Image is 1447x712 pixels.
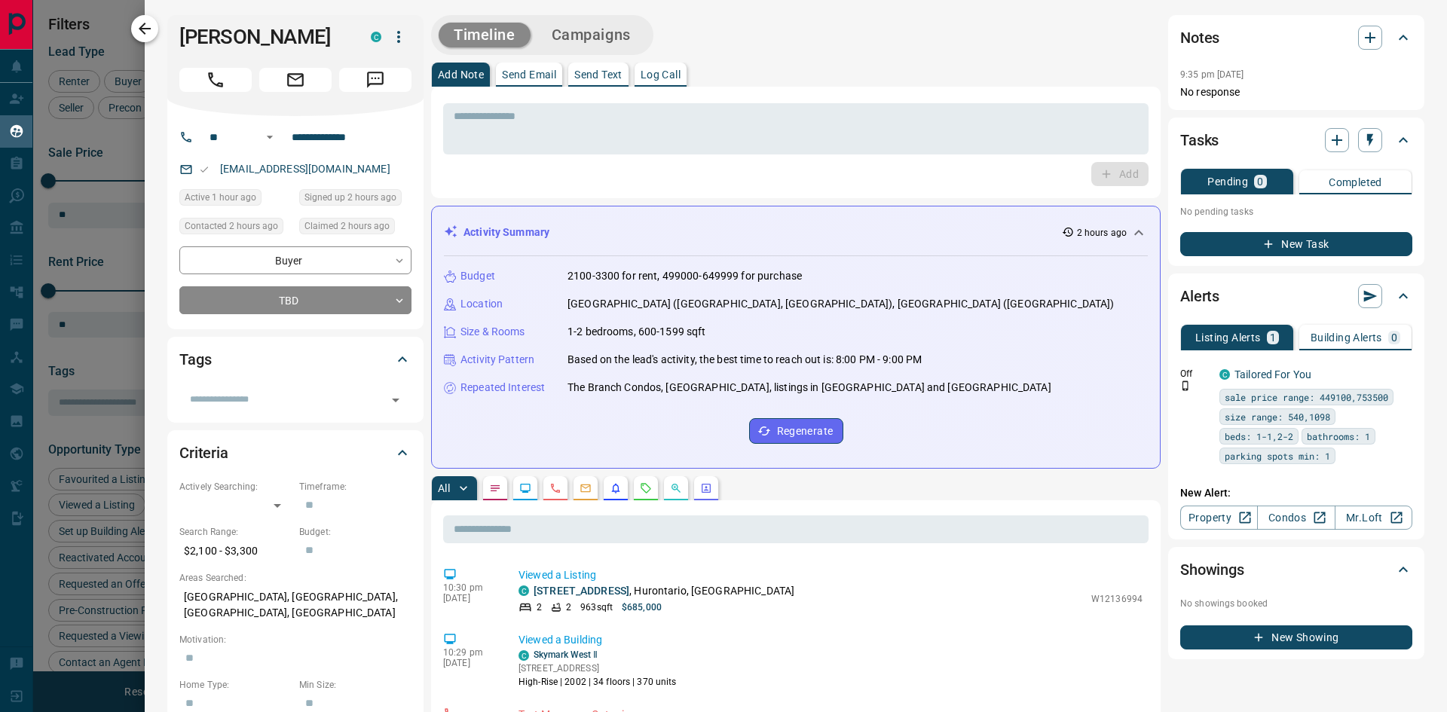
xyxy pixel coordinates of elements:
[1270,332,1276,343] p: 1
[1225,429,1293,444] span: beds: 1-1,2-2
[299,480,411,494] p: Timeframe:
[502,69,556,80] p: Send Email
[1180,552,1412,588] div: Showings
[179,633,411,646] p: Motivation:
[199,164,210,175] svg: Email Valid
[580,482,592,494] svg: Emails
[549,482,561,494] svg: Calls
[299,218,411,239] div: Sun Aug 17 2025
[179,585,411,625] p: [GEOGRAPHIC_DATA], [GEOGRAPHIC_DATA], [GEOGRAPHIC_DATA], [GEOGRAPHIC_DATA]
[1311,332,1382,343] p: Building Alerts
[566,600,571,614] p: 2
[261,128,279,146] button: Open
[438,69,484,80] p: Add Note
[179,347,211,371] h2: Tags
[179,218,292,239] div: Sun Aug 17 2025
[299,678,411,692] p: Min Size:
[1180,284,1219,308] h2: Alerts
[439,23,531,47] button: Timeline
[1234,368,1311,380] a: Tailored For You
[519,585,529,596] div: condos.ca
[179,435,411,471] div: Criteria
[339,68,411,92] span: Message
[385,390,406,411] button: Open
[670,482,682,494] svg: Opportunities
[304,190,396,205] span: Signed up 2 hours ago
[179,539,292,564] p: $2,100 - $3,300
[489,482,501,494] svg: Notes
[567,380,1051,396] p: The Branch Condos, [GEOGRAPHIC_DATA], listings in [GEOGRAPHIC_DATA] and [GEOGRAPHIC_DATA]
[1180,26,1219,50] h2: Notes
[460,380,545,396] p: Repeated Interest
[537,23,646,47] button: Campaigns
[179,678,292,692] p: Home Type:
[1180,625,1412,649] button: New Showing
[1180,278,1412,314] div: Alerts
[460,352,534,368] p: Activity Pattern
[185,218,278,234] span: Contacted 2 hours ago
[179,189,292,210] div: Sun Aug 17 2025
[519,482,531,494] svg: Lead Browsing Activity
[537,600,542,614] p: 2
[1180,597,1412,610] p: No showings booked
[185,190,256,205] span: Active 1 hour ago
[1077,226,1127,240] p: 2 hours ago
[259,68,332,92] span: Email
[622,600,662,614] p: $685,000
[460,324,525,340] p: Size & Rooms
[444,218,1148,246] div: Activity Summary2 hours ago
[220,163,390,175] a: [EMAIL_ADDRESS][DOMAIN_NAME]
[534,583,794,599] p: , Hurontario, [GEOGRAPHIC_DATA]
[1180,367,1210,380] p: Off
[179,286,411,314] div: TBD
[1180,128,1219,152] h2: Tasks
[460,268,495,284] p: Budget
[443,593,496,604] p: [DATE]
[1180,69,1244,80] p: 9:35 pm [DATE]
[179,571,411,585] p: Areas Searched:
[1225,390,1388,405] span: sale price range: 449100,753500
[1195,332,1261,343] p: Listing Alerts
[179,246,411,274] div: Buyer
[519,632,1143,648] p: Viewed a Building
[567,296,1114,312] p: [GEOGRAPHIC_DATA] ([GEOGRAPHIC_DATA], [GEOGRAPHIC_DATA]), [GEOGRAPHIC_DATA] ([GEOGRAPHIC_DATA])
[299,525,411,539] p: Budget:
[519,675,677,689] p: High-Rise | 2002 | 34 floors | 370 units
[574,69,623,80] p: Send Text
[304,218,390,234] span: Claimed 2 hours ago
[1307,429,1370,444] span: bathrooms: 1
[1329,177,1382,188] p: Completed
[519,650,529,661] div: condos.ca
[641,69,681,80] p: Log Call
[179,68,252,92] span: Call
[1225,448,1330,463] span: parking spots min: 1
[443,647,496,658] p: 10:29 pm
[1180,200,1412,223] p: No pending tasks
[299,189,411,210] div: Sun Aug 17 2025
[580,600,613,614] p: 963 sqft
[179,441,228,465] h2: Criteria
[700,482,712,494] svg: Agent Actions
[1180,122,1412,158] div: Tasks
[1180,485,1412,501] p: New Alert:
[1225,409,1330,424] span: size range: 540,1098
[1257,176,1263,187] p: 0
[1391,332,1397,343] p: 0
[567,324,706,340] p: 1-2 bedrooms, 600-1599 sqft
[443,658,496,668] p: [DATE]
[567,268,802,284] p: 2100-3300 for rent, 499000-649999 for purchase
[443,582,496,593] p: 10:30 pm
[640,482,652,494] svg: Requests
[749,418,843,444] button: Regenerate
[1335,506,1412,530] a: Mr.Loft
[179,480,292,494] p: Actively Searching:
[519,567,1143,583] p: Viewed a Listing
[1180,506,1258,530] a: Property
[1091,592,1143,606] p: W12136994
[519,662,677,675] p: [STREET_ADDRESS]
[179,341,411,377] div: Tags
[534,585,629,597] a: [STREET_ADDRESS]
[1180,84,1412,100] p: No response
[1180,380,1191,391] svg: Push Notification Only
[179,25,348,49] h1: [PERSON_NAME]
